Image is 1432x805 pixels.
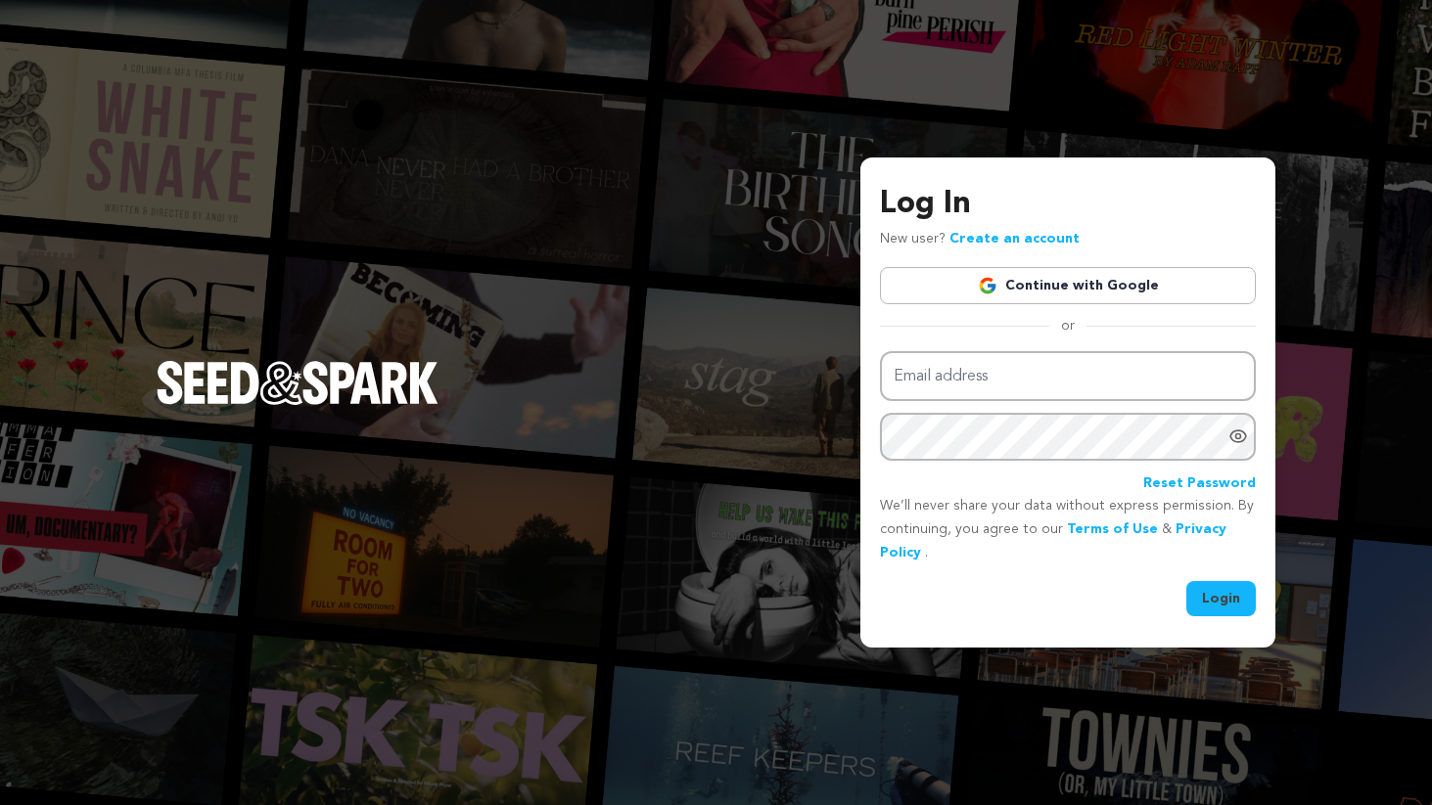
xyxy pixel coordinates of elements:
[949,232,1080,246] a: Create an account
[978,276,997,295] img: Google logo
[1049,316,1086,335] span: or
[1067,522,1158,536] a: Terms of Use
[1186,581,1256,616] button: Login
[880,228,1080,251] p: New user?
[880,181,1256,228] h3: Log In
[880,522,1226,559] a: Privacy Policy
[1143,472,1256,496] a: Reset Password
[880,267,1256,304] a: Continue with Google
[157,361,439,404] img: Seed&Spark Logo
[880,495,1256,564] p: We’ll never share your data without express permission. By continuing, you agree to our & .
[157,361,439,443] a: Seed&Spark Homepage
[880,351,1256,401] input: Email address
[1228,426,1248,446] a: Show password as plain text. Warning: this will display your password on the screen.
